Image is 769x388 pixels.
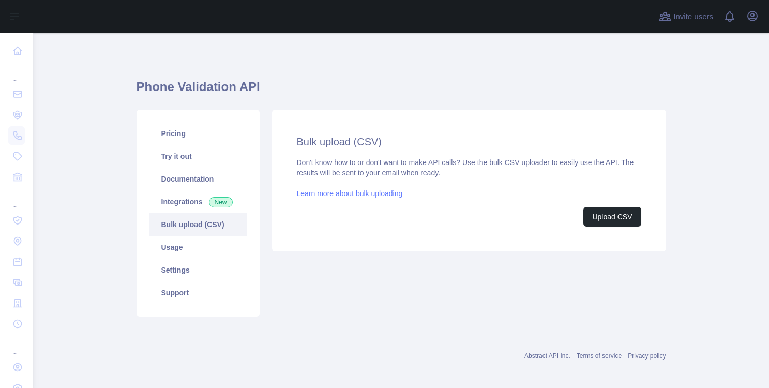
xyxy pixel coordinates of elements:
[8,188,25,209] div: ...
[583,207,641,227] button: Upload CSV
[149,190,247,213] a: Integrations New
[149,259,247,281] a: Settings
[577,352,622,360] a: Terms of service
[149,168,247,190] a: Documentation
[628,352,666,360] a: Privacy policy
[8,335,25,356] div: ...
[297,135,641,149] h2: Bulk upload (CSV)
[524,352,570,360] a: Abstract API Inc.
[149,122,247,145] a: Pricing
[149,145,247,168] a: Try it out
[137,79,666,103] h1: Phone Validation API
[149,281,247,304] a: Support
[149,213,247,236] a: Bulk upload (CSV)
[297,157,641,227] div: Don't know how to or don't want to make API calls? Use the bulk CSV uploader to easily use the AP...
[657,8,715,25] button: Invite users
[149,236,247,259] a: Usage
[673,11,713,23] span: Invite users
[8,62,25,83] div: ...
[209,197,233,207] span: New
[297,189,403,198] a: Learn more about bulk uploading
